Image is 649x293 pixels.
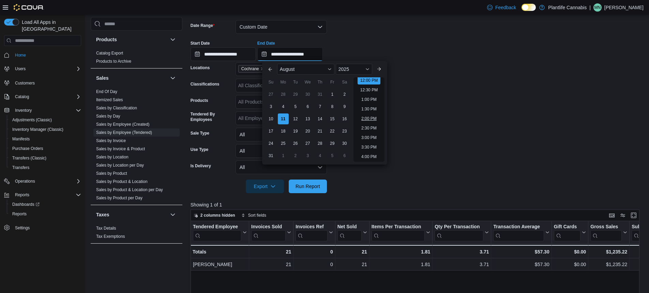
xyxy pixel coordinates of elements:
[96,97,123,102] a: Itemized Sales
[246,180,284,193] button: Export
[191,65,210,71] label: Locations
[10,116,55,124] a: Adjustments (Classic)
[10,135,32,143] a: Manifests
[280,66,295,72] span: August
[302,150,313,161] div: day-3
[96,89,117,94] a: End Of Day
[96,130,152,135] a: Sales by Employee (Tendered)
[290,89,301,100] div: day-29
[554,260,586,268] div: $0.00
[296,224,327,241] div: Invoices Ref
[296,248,333,256] div: 0
[290,113,301,124] div: day-12
[590,260,627,268] div: $1,235.22
[337,248,367,256] div: 21
[608,211,616,219] button: Keyboard shortcuts
[91,49,182,68] div: Products
[371,224,430,241] button: Items Per Transaction
[15,80,35,86] span: Customers
[290,77,301,88] div: Tu
[522,4,536,11] input: Dark Mode
[315,77,326,88] div: Th
[236,128,327,141] button: All
[191,201,644,208] p: Showing 1 of 1
[15,192,29,198] span: Reports
[96,36,117,43] h3: Products
[372,260,431,268] div: 1.81
[327,150,338,161] div: day-5
[10,144,81,153] span: Purchase Orders
[337,224,361,230] div: Net Sold
[1,50,84,60] button: Home
[193,260,247,268] div: [PERSON_NAME]
[7,144,84,153] button: Purchase Orders
[358,76,380,84] li: 12:00 PM
[12,93,32,101] button: Catalog
[12,136,30,142] span: Manifests
[96,50,123,56] span: Catalog Export
[630,211,638,219] button: Enter fullscreen
[12,191,81,199] span: Reports
[257,41,275,46] label: End Date
[7,125,84,134] button: Inventory Manager (Classic)
[266,138,276,149] div: day-24
[7,163,84,172] button: Transfers
[371,248,430,256] div: 1.81
[257,47,323,61] input: Press the down key to enter a popover containing a calendar. Press the escape key to close the po...
[15,66,26,72] span: Users
[1,64,84,74] button: Users
[251,248,291,256] div: 21
[290,150,301,161] div: day-2
[12,65,81,73] span: Users
[296,260,333,268] div: 0
[359,143,379,151] li: 3:30 PM
[14,4,44,11] img: Cova
[339,77,350,88] div: Sa
[15,225,30,231] span: Settings
[96,146,145,152] span: Sales by Invoice & Product
[12,177,81,185] span: Operations
[359,153,379,161] li: 4:00 PM
[12,165,29,170] span: Transfers
[96,122,150,127] a: Sales by Employee (Created)
[290,138,301,149] div: day-26
[236,20,327,34] button: Custom Date
[484,1,519,14] a: Feedback
[10,125,66,134] a: Inventory Manager (Classic)
[359,124,379,132] li: 2:30 PM
[374,64,384,75] button: Next month
[191,163,211,169] label: Is Delivery
[302,77,313,88] div: We
[12,202,40,207] span: Dashboards
[296,224,327,230] div: Invoices Ref
[315,150,326,161] div: day-4
[15,52,26,58] span: Home
[315,138,326,149] div: day-28
[337,260,367,268] div: 21
[266,89,276,100] div: day-27
[278,77,289,88] div: Mo
[589,3,591,12] p: |
[339,150,350,161] div: day-6
[91,224,182,243] div: Taxes
[554,224,580,241] div: Gift Card Sales
[435,224,489,241] button: Qty Per Transaction
[1,78,84,88] button: Customers
[493,224,549,241] button: Transaction Average
[10,135,81,143] span: Manifests
[266,113,276,124] div: day-10
[96,36,167,43] button: Products
[193,224,247,241] button: Tendered Employee
[10,164,81,172] span: Transfers
[327,113,338,124] div: day-15
[593,3,602,12] div: Mac Newson
[193,224,241,241] div: Tendered Employee
[191,211,238,219] button: 2 columns hidden
[96,226,116,231] span: Tax Details
[169,74,177,82] button: Sales
[339,126,350,137] div: day-23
